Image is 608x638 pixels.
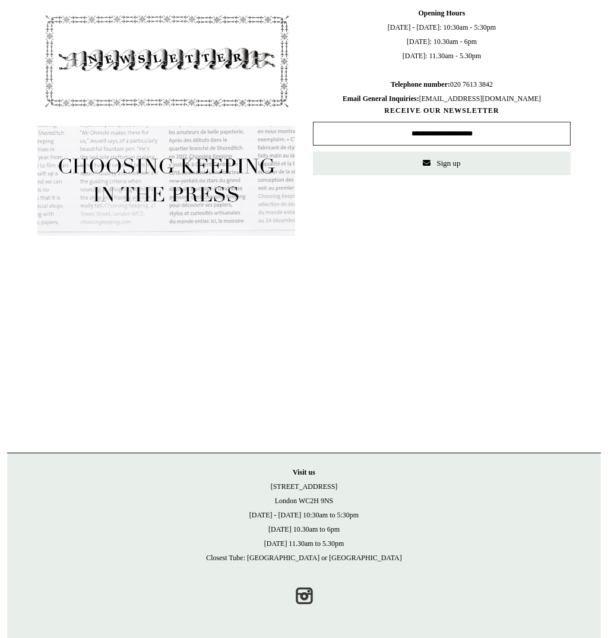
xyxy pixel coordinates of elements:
[291,583,317,609] a: Instagram
[37,126,295,236] img: pf-635a2b01-aa89-4342-bbcd-4371b60f588c--In-the-press-Button_1200x.jpg
[19,465,589,565] p: [STREET_ADDRESS] London WC2H 9NS [DATE] - [DATE] 10:30am to 5:30pm [DATE] 10.30am to 6pm [DATE] 1...
[293,468,315,476] strong: Visit us
[37,6,295,116] img: pf-4db91bb9--1305-Newsletter-Button_1200x.jpg
[343,94,419,103] b: Email General Inquiries:
[37,260,571,438] iframe: google_map
[436,159,460,168] span: Sign up
[343,94,541,103] span: [EMAIL_ADDRESS][DOMAIN_NAME]
[448,80,450,89] b: :
[313,151,571,175] button: Sign up
[313,6,571,106] span: [DATE] - [DATE]: 10:30am - 5:30pm [DATE]: 10.30am - 6pm [DATE]: 11.30am - 5.30pm 020 7613 3842
[313,106,571,116] span: RECEIVE OUR NEWSLETTER
[391,80,450,89] b: Telephone number
[418,9,465,17] b: Opening Hours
